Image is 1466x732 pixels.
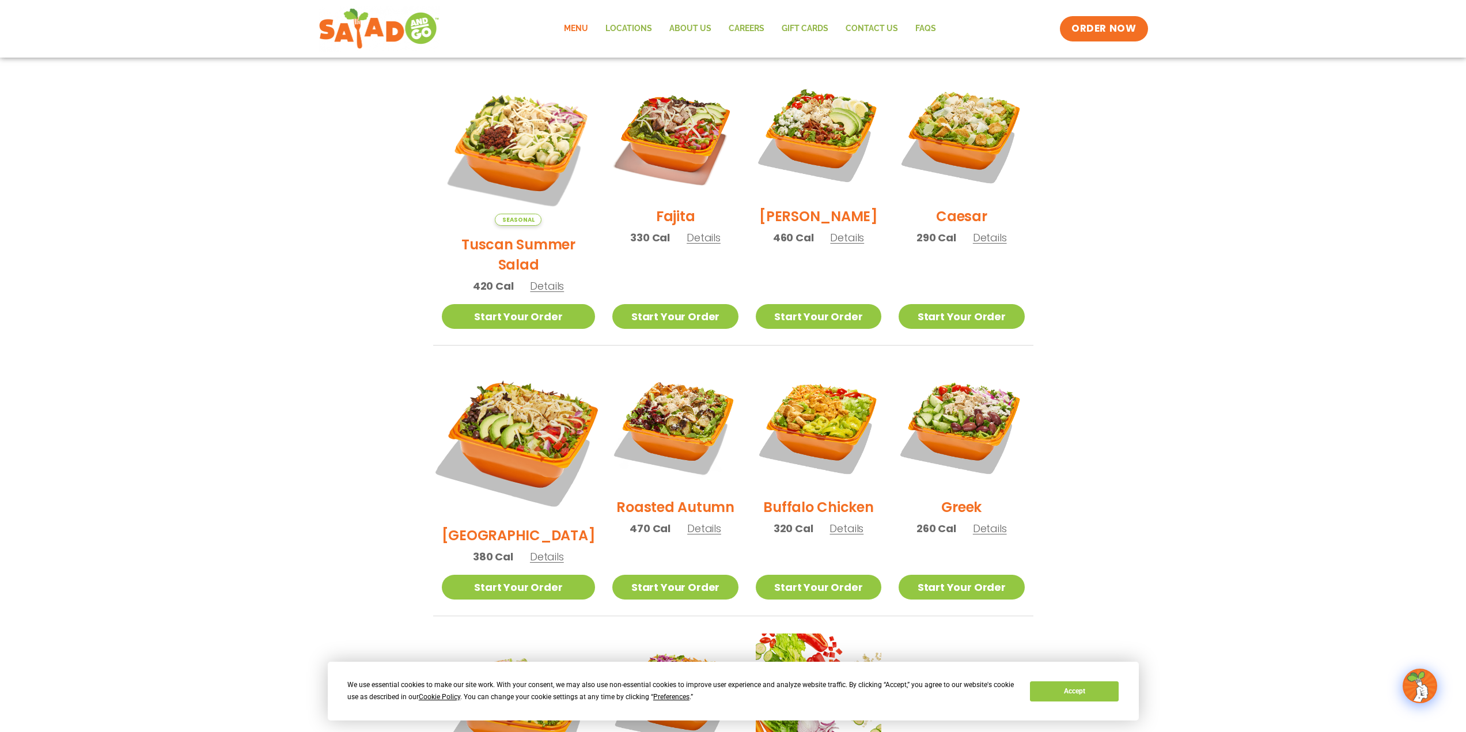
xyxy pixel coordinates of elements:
[612,363,738,488] img: Product photo for Roasted Autumn Salad
[756,304,881,329] a: Start Your Order
[687,230,721,245] span: Details
[829,521,863,536] span: Details
[756,72,881,198] img: Product photo for Cobb Salad
[597,16,661,42] a: Locations
[1404,670,1436,702] img: wpChatIcon
[473,549,513,564] span: 380 Cal
[473,278,514,294] span: 420 Cal
[616,497,734,517] h2: Roasted Autumn
[1060,16,1147,41] a: ORDER NOW
[419,693,460,701] span: Cookie Policy
[916,230,956,245] span: 290 Cal
[656,206,695,226] h2: Fajita
[899,304,1024,329] a: Start Your Order
[319,6,440,52] img: new-SAG-logo-768×292
[837,16,907,42] a: Contact Us
[442,304,596,329] a: Start Your Order
[612,304,738,329] a: Start Your Order
[328,662,1139,720] div: Cookie Consent Prompt
[530,549,564,564] span: Details
[830,230,864,245] span: Details
[720,16,773,42] a: Careers
[774,521,813,536] span: 320 Cal
[428,350,608,530] img: Product photo for BBQ Ranch Salad
[973,230,1007,245] span: Details
[495,214,541,226] span: Seasonal
[630,230,670,245] span: 330 Cal
[442,72,596,226] img: Product photo for Tuscan Summer Salad
[899,72,1024,198] img: Product photo for Caesar Salad
[973,521,1007,536] span: Details
[941,497,982,517] h2: Greek
[612,575,738,600] a: Start Your Order
[773,230,814,245] span: 460 Cal
[442,575,596,600] a: Start Your Order
[899,575,1024,600] a: Start Your Order
[1071,22,1136,36] span: ORDER NOW
[899,363,1024,488] img: Product photo for Greek Salad
[1030,681,1119,701] button: Accept
[555,16,597,42] a: Menu
[763,497,873,517] h2: Buffalo Chicken
[687,521,721,536] span: Details
[347,679,1016,703] div: We use essential cookies to make our site work. With your consent, we may also use non-essential ...
[442,525,596,545] h2: [GEOGRAPHIC_DATA]
[653,693,690,701] span: Preferences
[916,521,956,536] span: 260 Cal
[759,206,878,226] h2: [PERSON_NAME]
[756,363,881,488] img: Product photo for Buffalo Chicken Salad
[530,279,564,293] span: Details
[442,234,596,275] h2: Tuscan Summer Salad
[612,72,738,198] img: Product photo for Fajita Salad
[630,521,671,536] span: 470 Cal
[555,16,945,42] nav: Menu
[773,16,837,42] a: GIFT CARDS
[907,16,945,42] a: FAQs
[936,206,987,226] h2: Caesar
[661,16,720,42] a: About Us
[756,575,881,600] a: Start Your Order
